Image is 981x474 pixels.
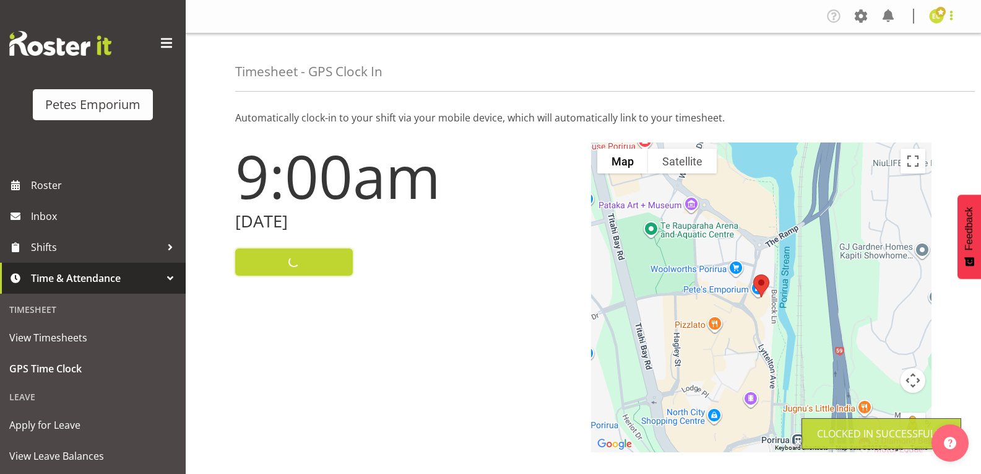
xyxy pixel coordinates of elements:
a: View Timesheets [3,322,183,353]
div: Clocked in Successfully [817,426,946,441]
img: emma-croft7499.jpg [929,9,944,24]
button: Show satellite imagery [648,149,717,173]
button: Drag Pegman onto the map to open Street View [901,413,925,437]
span: Roster [31,176,179,195]
div: Petes Emporium [45,95,140,114]
img: Rosterit website logo [9,31,111,56]
button: Map camera controls [901,368,925,393]
span: Time & Attendance [31,269,161,287]
p: Automatically clock-in to your shift via your mobile device, which will automatically link to you... [235,110,931,125]
button: Show street map [597,149,648,173]
div: Leave [3,384,183,410]
a: Open this area in Google Maps (opens a new window) [594,436,635,452]
button: Keyboard shortcuts [775,444,828,452]
span: Shifts [31,238,161,257]
button: Feedback - Show survey [957,195,981,279]
span: Apply for Leave [9,416,176,434]
a: GPS Time Clock [3,353,183,384]
a: View Leave Balances [3,441,183,472]
img: help-xxl-2.png [944,437,956,449]
a: Apply for Leave [3,410,183,441]
span: Inbox [31,207,179,226]
h1: 9:00am [235,143,576,209]
span: View Leave Balances [9,447,176,465]
span: GPS Time Clock [9,359,176,378]
span: View Timesheets [9,328,176,347]
h4: Timesheet - GPS Clock In [235,64,382,79]
h2: [DATE] [235,212,576,231]
img: Google [594,436,635,452]
button: Toggle fullscreen view [901,149,925,173]
span: Feedback [964,207,975,250]
div: Timesheet [3,297,183,322]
